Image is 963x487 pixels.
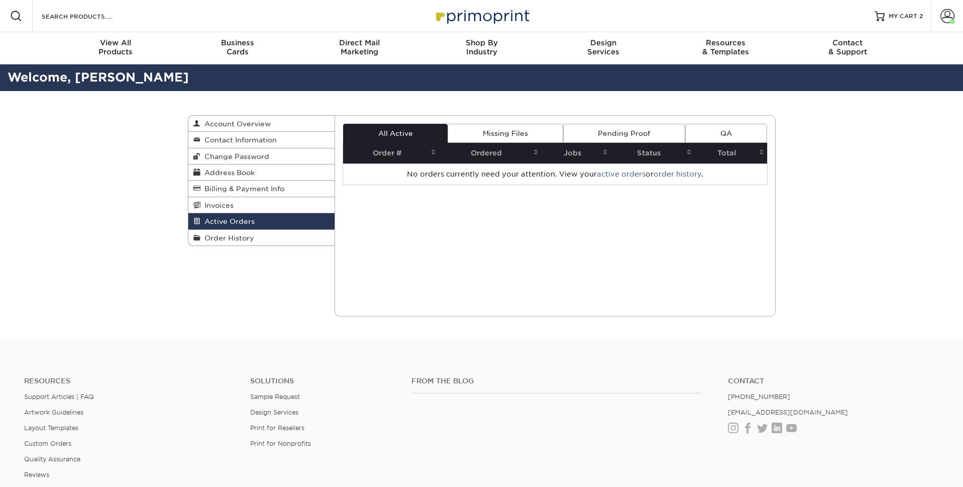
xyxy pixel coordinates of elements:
[439,143,542,164] th: Ordered
[420,38,543,47] span: Shop By
[543,32,665,64] a: DesignServices
[55,38,177,56] div: Products
[188,116,335,132] a: Account Overview
[188,165,335,181] a: Address Book
[420,38,543,56] div: Industry
[250,409,298,416] a: Design Services
[55,38,177,47] span: View All
[188,148,335,165] a: Change Password
[411,377,701,385] h4: From the Blog
[250,440,311,447] a: Print for Nonprofits
[200,201,234,209] span: Invoices
[343,143,439,164] th: Order #
[889,12,917,21] span: MY CART
[787,32,909,64] a: Contact& Support
[654,170,701,178] a: order history
[685,124,767,143] a: QA
[250,424,304,432] a: Print for Resellers
[298,38,420,47] span: Direct Mail
[188,213,335,229] a: Active Orders
[665,38,787,47] span: Resources
[250,377,396,385] h4: Solutions
[250,393,300,400] a: Sample Request
[41,10,139,22] input: SEARCH PRODUCTS.....
[24,393,94,400] a: Support Articles | FAQ
[188,197,335,213] a: Invoices
[432,5,532,27] img: Primoprint
[200,169,255,177] span: Address Book
[343,124,448,143] a: All Active
[543,38,665,47] span: Design
[420,32,543,64] a: Shop ByIndustry
[728,409,848,416] a: [EMAIL_ADDRESS][DOMAIN_NAME]
[665,38,787,56] div: & Templates
[200,185,284,193] span: Billing & Payment Info
[200,217,255,225] span: Active Orders
[343,164,767,185] td: No orders currently need your attention. View your or .
[24,409,83,416] a: Artwork Guidelines
[55,32,177,64] a: View AllProducts
[542,143,611,164] th: Jobs
[665,32,787,64] a: Resources& Templates
[176,38,298,47] span: Business
[24,471,49,478] a: Reviews
[728,393,790,400] a: [PHONE_NUMBER]
[24,440,71,447] a: Custom Orders
[298,38,420,56] div: Marketing
[543,38,665,56] div: Services
[200,136,277,144] span: Contact Information
[787,38,909,47] span: Contact
[563,124,685,143] a: Pending Proof
[188,132,335,148] a: Contact Information
[787,38,909,56] div: & Support
[176,32,298,64] a: BusinessCards
[188,230,335,246] a: Order History
[728,377,939,385] a: Contact
[188,181,335,197] a: Billing & Payment Info
[448,124,563,143] a: Missing Files
[200,152,269,160] span: Change Password
[597,170,646,178] a: active orders
[200,234,254,242] span: Order History
[24,455,80,463] a: Quality Assurance
[298,32,420,64] a: Direct MailMarketing
[611,143,695,164] th: Status
[24,377,235,385] h4: Resources
[695,143,767,164] th: Total
[24,424,78,432] a: Layout Templates
[176,38,298,56] div: Cards
[919,13,923,20] span: 2
[200,120,271,128] span: Account Overview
